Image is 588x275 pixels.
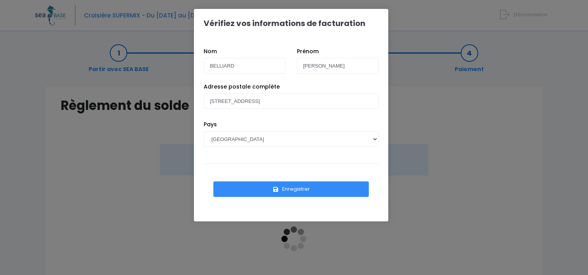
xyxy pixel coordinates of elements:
label: Pays [204,120,217,129]
label: Prénom [297,47,319,56]
label: Nom [204,47,217,56]
label: Adresse postale complète [204,83,280,91]
h1: Vérifiez vos informations de facturation [204,19,365,28]
button: Enregistrer [213,181,369,197]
